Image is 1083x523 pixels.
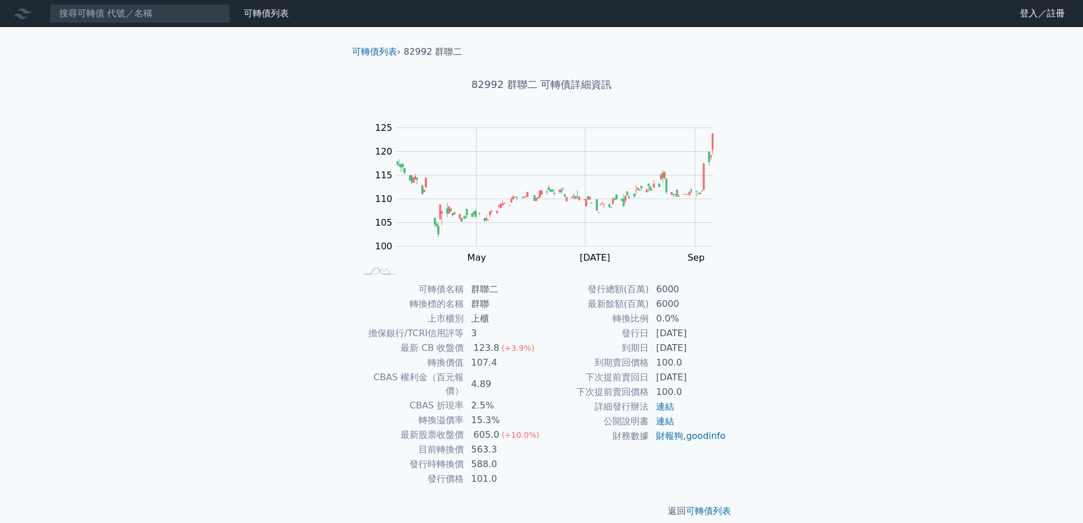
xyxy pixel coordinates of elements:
[464,457,541,472] td: 588.0
[541,282,649,297] td: 發行總額(百萬)
[356,311,464,326] td: 上市櫃別
[375,170,393,181] tspan: 115
[541,429,649,443] td: 財務數據
[356,413,464,428] td: 轉換溢價率
[464,370,541,398] td: 4.89
[375,241,393,252] tspan: 100
[541,326,649,341] td: 發行日
[541,385,649,399] td: 下次提前賣回價格
[369,122,730,263] g: Chart
[464,398,541,413] td: 2.5%
[375,146,393,157] tspan: 120
[464,472,541,486] td: 101.0
[656,430,683,441] a: 財報狗
[464,442,541,457] td: 563.3
[688,252,705,263] tspan: Sep
[1011,5,1074,23] a: 登入／註冊
[471,341,501,355] div: 123.8
[356,457,464,472] td: 發行時轉換價
[686,506,731,516] a: 可轉債列表
[464,355,541,370] td: 107.4
[352,46,397,57] a: 可轉債列表
[356,442,464,457] td: 目前轉換價
[50,4,230,23] input: 搜尋可轉債 代號／名稱
[501,344,534,353] span: (+3.9%)
[501,430,539,440] span: (+10.0%)
[649,385,727,399] td: 100.0
[343,77,740,93] h1: 82992 群聯二 可轉債詳細資訊
[468,252,486,263] tspan: May
[649,355,727,370] td: 100.0
[464,311,541,326] td: 上櫃
[686,430,725,441] a: goodinfo
[464,326,541,341] td: 3
[649,370,727,385] td: [DATE]
[404,45,463,59] li: 82992 群聯二
[541,414,649,429] td: 公開說明書
[541,341,649,355] td: 到期日
[356,355,464,370] td: 轉換價值
[464,282,541,297] td: 群聯二
[649,341,727,355] td: [DATE]
[464,413,541,428] td: 15.3%
[541,311,649,326] td: 轉換比例
[356,282,464,297] td: 可轉債名稱
[356,370,464,398] td: CBAS 權利金（百元報價）
[649,429,727,443] td: ,
[464,297,541,311] td: 群聯
[541,399,649,414] td: 詳細發行辦法
[541,370,649,385] td: 下次提前賣回日
[471,428,501,442] div: 605.0
[352,45,400,59] li: ›
[356,326,464,341] td: 擔保銀行/TCRI信用評等
[649,297,727,311] td: 6000
[375,194,393,204] tspan: 110
[356,297,464,311] td: 轉換標的名稱
[580,252,610,263] tspan: [DATE]
[375,122,393,133] tspan: 125
[356,341,464,355] td: 最新 CB 收盤價
[656,416,674,427] a: 連結
[356,428,464,442] td: 最新股票收盤價
[541,297,649,311] td: 最新餘額(百萬)
[649,326,727,341] td: [DATE]
[649,282,727,297] td: 6000
[375,217,393,228] tspan: 105
[649,311,727,326] td: 0.0%
[656,401,674,412] a: 連結
[356,472,464,486] td: 發行價格
[541,355,649,370] td: 到期賣回價格
[356,398,464,413] td: CBAS 折現率
[343,504,740,518] p: 返回
[244,8,289,19] a: 可轉債列表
